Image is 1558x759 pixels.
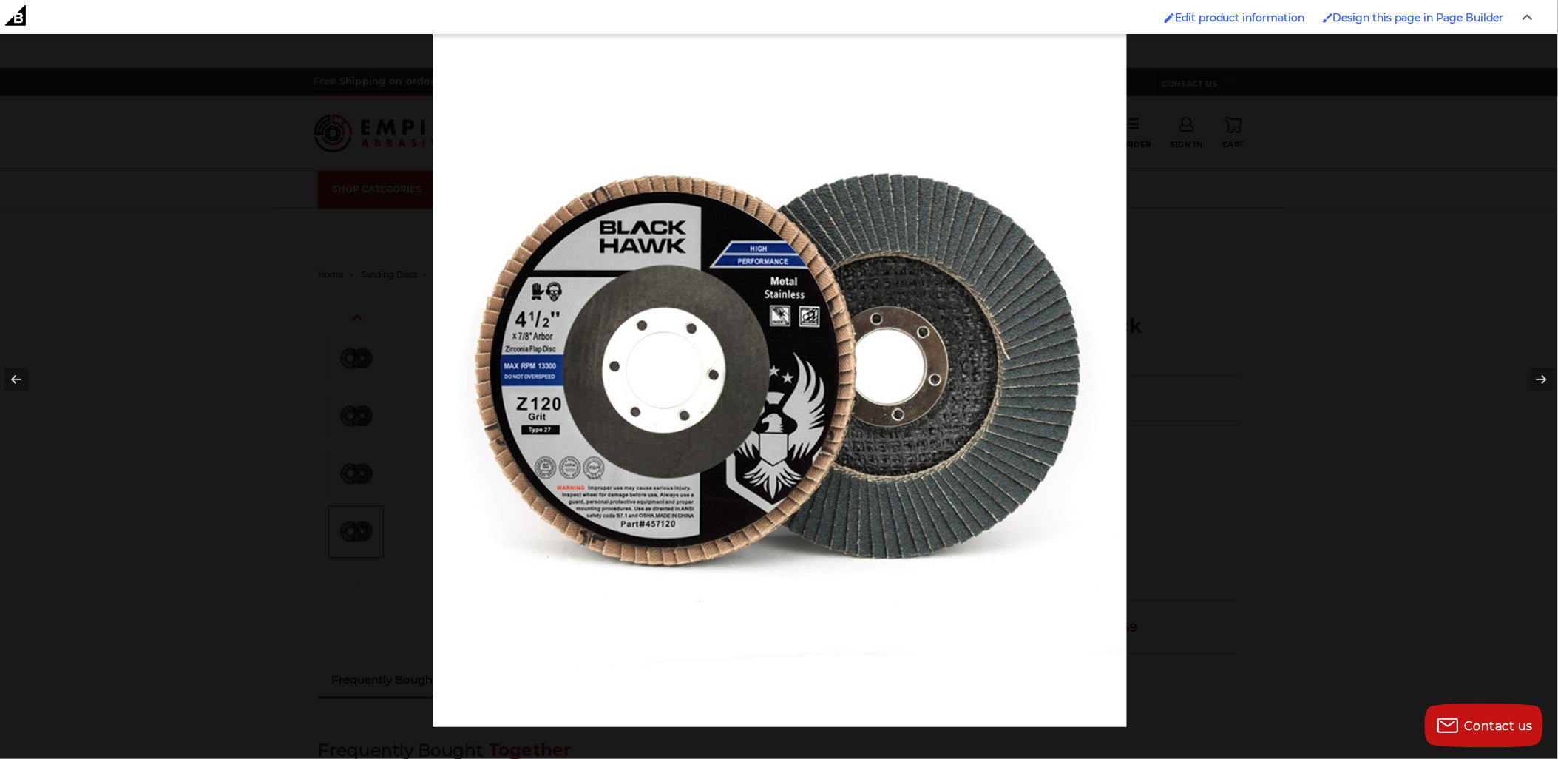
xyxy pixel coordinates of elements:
[1523,14,1533,21] img: Close Admin Bar
[1323,13,1333,23] img: Enabled brush for page builder edit.
[1165,13,1175,23] img: Enabled brush for product edit
[1175,11,1305,24] span: Edit product information
[1465,719,1534,733] span: Contact us
[1425,704,1543,748] button: Contact us
[1333,11,1504,24] span: Design this page in Page Builder
[1506,343,1558,416] button: Next (arrow right)
[1315,4,1511,32] a: Enabled brush for page builder edit. Design this page in Page Builder
[1157,4,1313,32] a: Enabled brush for product edit Edit product information
[433,33,1127,727] img: IMG_4470_T27_120__40492.1570197520.jpg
